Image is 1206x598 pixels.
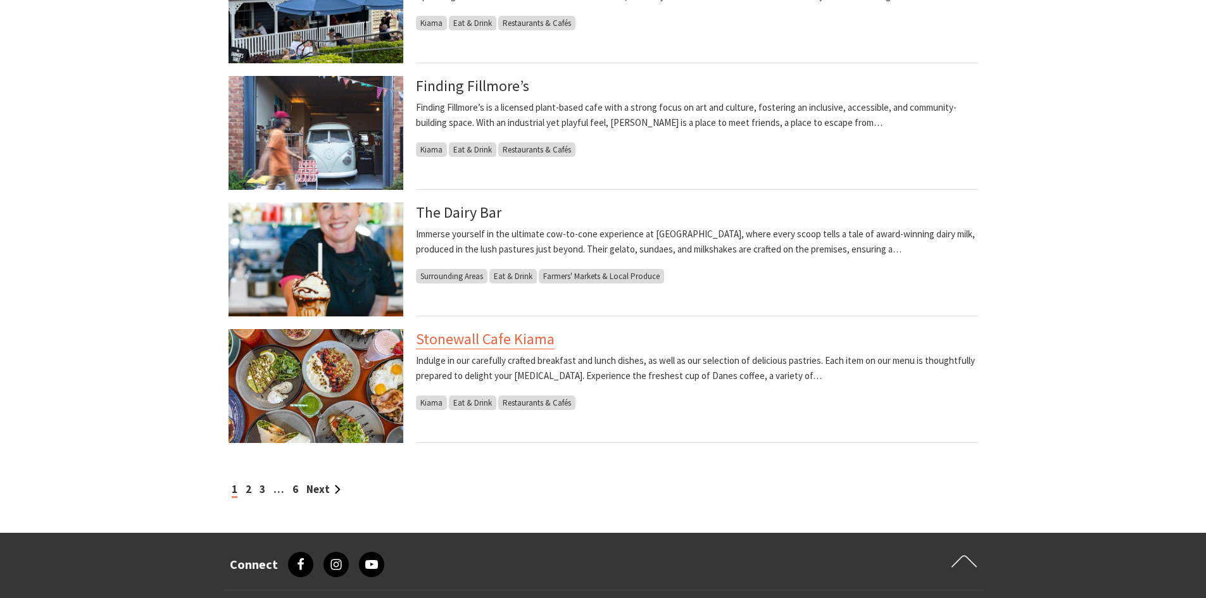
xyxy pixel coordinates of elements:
[306,482,341,496] a: Next
[489,269,537,283] span: Eat & Drink
[416,396,447,410] span: Kiama
[416,142,447,157] span: Kiama
[416,353,978,383] p: Indulge in our carefully crafted breakfast and lunch dishes, as well as our selection of deliciou...
[449,142,496,157] span: Eat & Drink
[246,482,251,496] a: 2
[292,482,298,496] a: 6
[449,396,496,410] span: Eat & Drink
[498,396,575,410] span: Restaurants & Cafés
[260,482,265,496] a: 3
[416,329,555,349] a: Stonewall Cafe Kiama
[230,557,278,572] h3: Connect
[498,16,575,30] span: Restaurants & Cafés
[449,16,496,30] span: Eat & Drink
[416,16,447,30] span: Kiama
[232,482,237,498] span: 1
[416,202,501,222] a: The Dairy Bar
[416,269,487,283] span: Surrounding Areas
[273,482,284,496] span: …
[498,142,575,157] span: Restaurants & Cafés
[539,269,664,283] span: Farmers' Markets & Local Produce
[416,227,978,257] p: Immerse yourself in the ultimate cow-to-cone experience at [GEOGRAPHIC_DATA], where every scoop t...
[229,76,403,190] img: Retro VW van in café garage with bunting, bar setup, and person walking past.
[416,76,529,96] a: Finding Fillmore’s
[229,202,403,316] img: The Dairy Bar Milk Bar Cafe
[416,100,978,130] p: Finding Fillmore’s is a licensed plant-based cafe with a strong focus on art and culture, fosteri...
